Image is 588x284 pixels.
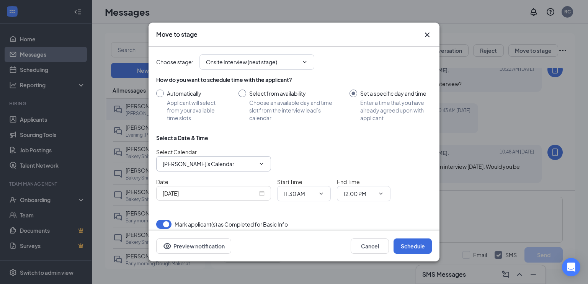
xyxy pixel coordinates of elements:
[156,178,168,185] span: Date
[163,189,258,197] input: Sep 16, 2025
[343,189,375,198] input: End time
[423,30,432,39] svg: Cross
[156,30,198,39] h3: Move to stage
[351,238,389,254] button: Cancel
[156,149,197,155] span: Select Calendar
[284,189,315,198] input: Start time
[175,220,288,229] span: Mark applicant(s) as Completed for Basic Info
[394,238,432,254] button: Schedule
[302,59,308,65] svg: ChevronDown
[423,30,432,39] button: Close
[277,178,302,185] span: Start Time
[258,161,265,167] svg: ChevronDown
[156,134,208,142] div: Select a Date & Time
[337,178,360,185] span: End Time
[562,258,580,276] div: Open Intercom Messenger
[156,238,231,254] button: Preview notificationEye
[156,58,193,66] span: Choose stage :
[378,191,384,197] svg: ChevronDown
[318,191,324,197] svg: ChevronDown
[156,76,432,83] div: How do you want to schedule time with the applicant?
[163,242,172,251] svg: Eye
